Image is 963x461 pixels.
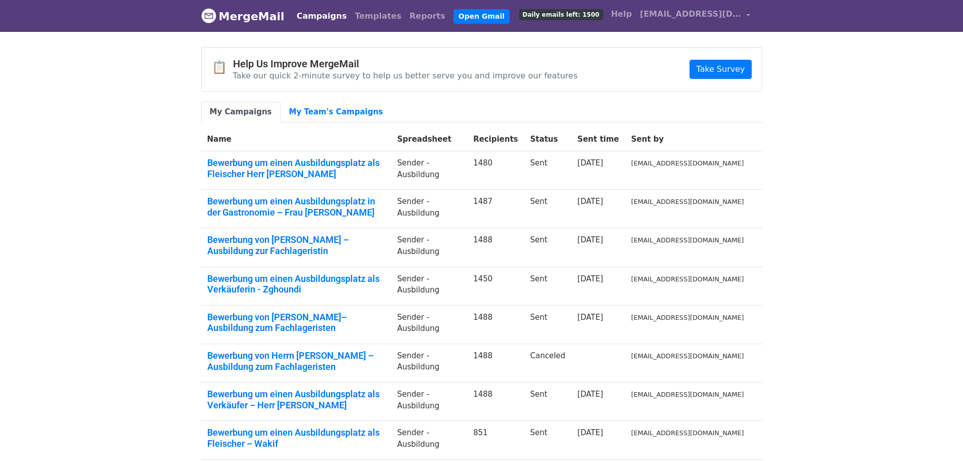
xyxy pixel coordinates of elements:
th: Sent by [625,128,750,151]
a: Bewerbung um einen Ausbildungsplatz als Fleischer – Wakif [207,427,385,449]
a: Bewerbung um einen Ausbildungsplatz als Verkäufer – Herr [PERSON_NAME] [207,389,385,410]
td: Sender -Ausbildung [391,190,467,228]
h4: Help Us Improve MergeMail [233,58,578,70]
td: Sender -Ausbildung [391,228,467,267]
small: [EMAIL_ADDRESS][DOMAIN_NAME] [631,429,744,437]
a: [DATE] [577,313,603,322]
a: [DATE] [577,390,603,399]
th: Spreadsheet [391,128,467,151]
a: Bewerbung von [PERSON_NAME] – Ausbildung zur Fachlageristin [207,234,385,256]
a: Open Gmail [453,9,510,24]
th: Status [524,128,572,151]
td: Sent [524,383,572,421]
small: [EMAIL_ADDRESS][DOMAIN_NAME] [631,275,744,283]
td: Sender -Ausbildung [391,421,467,459]
a: Reports [405,6,449,26]
a: [DATE] [577,197,603,206]
td: 1488 [467,305,524,344]
small: [EMAIL_ADDRESS][DOMAIN_NAME] [631,352,744,360]
td: 1488 [467,228,524,267]
small: [EMAIL_ADDRESS][DOMAIN_NAME] [631,314,744,321]
a: Bewerbung von Herrn [PERSON_NAME] – Ausbildung zum Fachlageristen [207,350,385,372]
a: [DATE] [577,274,603,283]
small: [EMAIL_ADDRESS][DOMAIN_NAME] [631,198,744,205]
a: Templates [351,6,405,26]
a: MergeMail [201,6,285,27]
span: [EMAIL_ADDRESS][DOMAIN_NAME] [640,8,741,20]
a: [EMAIL_ADDRESS][DOMAIN_NAME] [636,4,754,28]
td: 1488 [467,383,524,421]
td: Sender -Ausbildung [391,305,467,344]
td: Sent [524,305,572,344]
a: My Team's Campaigns [281,102,392,122]
a: Bewerbung um einen Ausbildungsplatz als Verkäuferin - Zghoundi [207,273,385,295]
span: 📋 [212,60,233,75]
a: [DATE] [577,158,603,167]
a: Campaigns [293,6,351,26]
td: 1487 [467,190,524,228]
td: 851 [467,421,524,459]
td: Sent [524,151,572,190]
td: Sender -Ausbildung [391,344,467,382]
span: Daily emails left: 1500 [519,9,603,20]
th: Sent time [571,128,625,151]
td: 1450 [467,267,524,305]
td: Sender -Ausbildung [391,383,467,421]
small: [EMAIL_ADDRESS][DOMAIN_NAME] [631,236,744,244]
td: Sent [524,421,572,459]
td: Sent [524,190,572,228]
td: Sent [524,267,572,305]
th: Recipients [467,128,524,151]
a: Bewerbung von [PERSON_NAME]– Ausbildung zum Fachlageristen [207,312,385,333]
a: Help [607,4,636,24]
th: Name [201,128,391,151]
td: 1488 [467,344,524,382]
a: [DATE] [577,235,603,244]
img: MergeMail logo [201,8,216,23]
small: [EMAIL_ADDRESS][DOMAIN_NAME] [631,391,744,398]
a: Take Survey [690,60,751,79]
td: Canceled [524,344,572,382]
small: [EMAIL_ADDRESS][DOMAIN_NAME] [631,159,744,167]
td: Sender -Ausbildung [391,267,467,305]
td: Sent [524,228,572,267]
td: 1480 [467,151,524,190]
p: Take our quick 2-minute survey to help us better serve you and improve our features [233,70,578,81]
a: Bewerbung um einen Ausbildungsplatz in der Gastronomie – Frau [PERSON_NAME] [207,196,385,218]
a: Bewerbung um einen Ausbildungsplatz als Fleischer Herr [PERSON_NAME] [207,157,385,179]
a: My Campaigns [201,102,281,122]
a: [DATE] [577,428,603,437]
a: Daily emails left: 1500 [515,4,607,24]
td: Sender -Ausbildung [391,151,467,190]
